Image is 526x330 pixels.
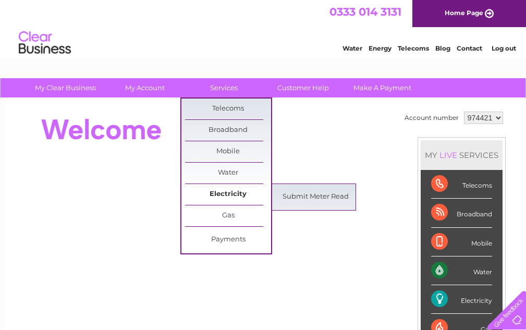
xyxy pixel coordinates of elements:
[431,170,492,199] div: Telecoms
[22,78,108,97] a: My Clear Business
[342,44,362,52] a: Water
[185,141,271,162] a: Mobile
[185,229,271,250] a: Payments
[17,6,510,51] div: Clear Business is a trading name of Verastar Limited (registered in [GEOGRAPHIC_DATA] No. 3667643...
[185,163,271,184] a: Water
[402,109,461,127] td: Account number
[185,99,271,119] a: Telecoms
[369,44,392,52] a: Energy
[185,184,271,205] a: Electricity
[431,285,492,314] div: Electricity
[431,256,492,285] div: Water
[435,44,450,52] a: Blog
[181,78,267,97] a: Services
[273,187,359,207] a: Submit Meter Read
[398,44,429,52] a: Telecoms
[431,228,492,256] div: Mobile
[457,44,482,52] a: Contact
[18,27,71,59] img: logo.png
[339,78,425,97] a: Make A Payment
[260,78,346,97] a: Customer Help
[492,44,516,52] a: Log out
[431,199,492,227] div: Broadband
[185,120,271,141] a: Broadband
[421,140,503,170] div: MY SERVICES
[102,78,188,97] a: My Account
[185,205,271,226] a: Gas
[437,150,459,160] div: LIVE
[329,5,401,18] a: 0333 014 3131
